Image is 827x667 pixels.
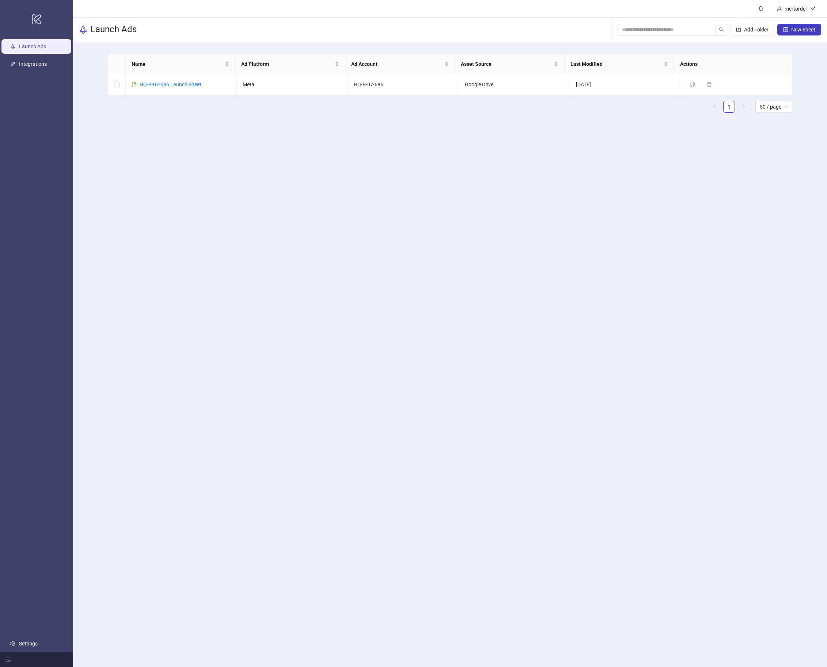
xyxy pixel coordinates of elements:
span: left [712,104,717,109]
li: 1 [723,101,735,113]
span: user [777,6,782,11]
span: delete [707,82,712,87]
th: Ad Account [345,54,455,74]
span: rocket [79,25,88,34]
span: copy [690,82,695,87]
th: Actions [674,54,784,74]
a: Launch Ads [19,44,46,49]
span: file [132,82,137,87]
span: 50 / page [760,101,788,112]
span: menu-fold [6,657,11,662]
th: Last Modified [565,54,674,74]
span: Asset Source [461,60,553,68]
td: Google Drive [459,74,570,95]
button: right [738,101,750,113]
li: Next Page [738,101,750,113]
span: New Sheet [791,27,815,33]
span: Ad Account [351,60,443,68]
button: New Sheet [777,24,821,35]
li: Previous Page [709,101,720,113]
span: Name [132,60,223,68]
span: Last Modified [570,60,662,68]
td: Meta [237,74,348,95]
span: search [719,27,724,32]
div: Page Size [755,101,792,113]
td: [DATE] [570,74,681,95]
button: left [709,101,720,113]
span: Add Folder [744,27,769,33]
button: Add Folder [730,24,774,35]
th: Asset Source [455,54,565,74]
div: mertorder [782,5,810,13]
a: Integrations [19,61,47,67]
a: HQ-B-07-686 Launch Sheet [140,82,201,87]
td: HQ-B-07-686 [348,74,459,95]
span: bell [758,6,763,11]
a: Settings [19,641,38,647]
th: Name [126,54,235,74]
span: Ad Platform [241,60,333,68]
h3: Launch Ads [91,24,137,35]
span: plus-square [783,27,788,32]
span: down [810,6,815,11]
th: Ad Platform [235,54,345,74]
span: folder-add [736,27,741,32]
span: right [741,104,746,109]
a: 1 [724,101,735,112]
